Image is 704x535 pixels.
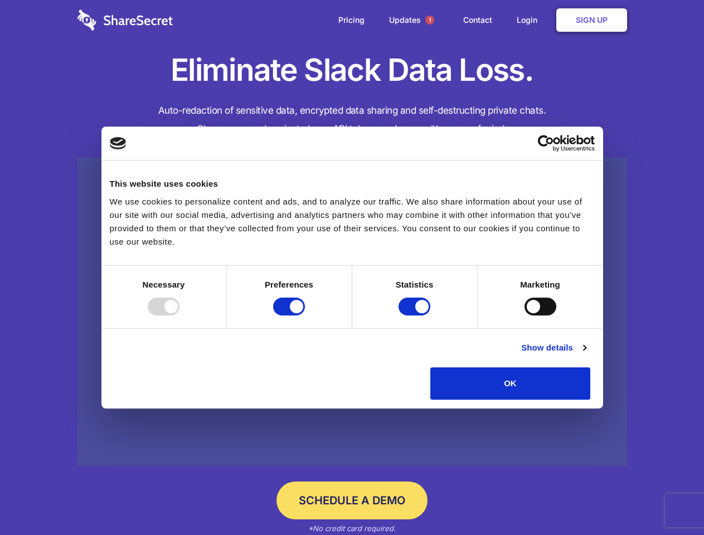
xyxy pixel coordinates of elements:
a: Contact [452,3,503,37]
strong: Statistics [396,280,434,289]
a: Wistia video thumbnail [77,157,627,466]
img: logo [110,137,127,149]
a: Login [506,3,554,37]
a: Pricing [327,3,376,37]
em: *No credit card required. [308,524,396,533]
a: Show details [521,341,586,354]
h1: Eliminate Slack Data Loss. [77,50,627,90]
button: OK [430,367,590,400]
div: We use cookies to personalize content and ads, and to analyze our traffic. We also share informat... [110,195,595,249]
h4: Auto-redaction of sensitive data, encrypted data sharing and self-destructing private chats. Shar... [77,101,627,138]
span: 1 [425,16,434,25]
strong: Necessary [143,280,185,289]
a: Sign Up [556,8,627,32]
a: Usercentrics Cookiebot - opens in a new window [497,135,595,152]
strong: Preferences [265,280,313,289]
div: This website uses cookies [110,177,595,191]
strong: Marketing [520,280,560,289]
a: Schedule a Demo [276,481,428,519]
img: logo-wordmark-white-trans-d4663122ce5f474addd5e946df7df03e33cb6a1c49d2221995e7729f52c070b2.svg [77,9,173,31]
